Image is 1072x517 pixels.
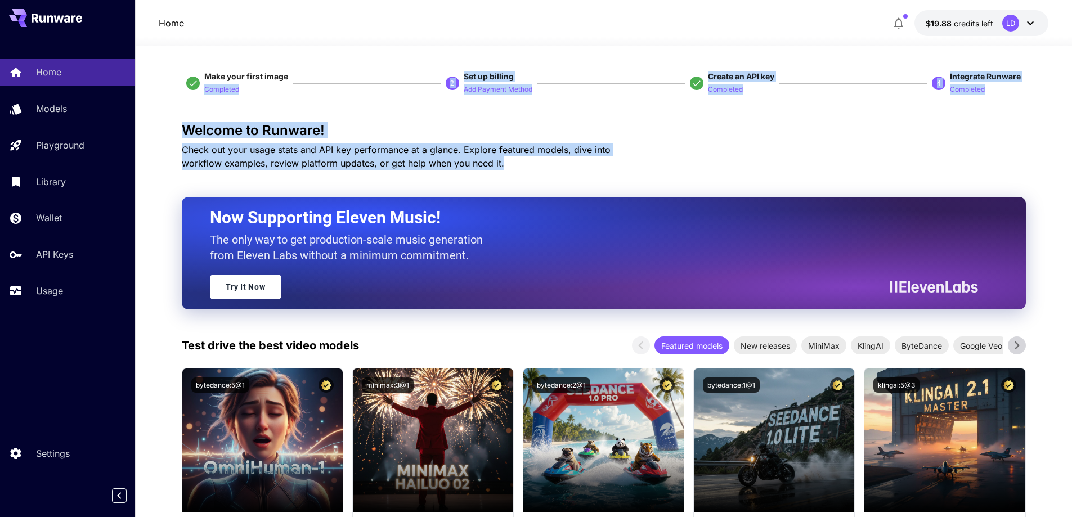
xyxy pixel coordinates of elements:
[362,377,414,393] button: minimax:3@1
[464,82,532,96] button: Add Payment Method
[210,275,281,299] a: Try It Now
[36,284,63,298] p: Usage
[36,447,70,460] p: Settings
[159,16,184,30] a: Home
[801,336,846,354] div: MiniMax
[734,340,797,352] span: New releases
[950,82,985,96] button: Completed
[36,138,84,152] p: Playground
[851,336,890,354] div: KlingAI
[489,377,504,393] button: Certified Model – Vetted for best performance and includes a commercial license.
[708,84,743,95] p: Completed
[523,368,684,512] img: alt
[708,82,743,96] button: Completed
[36,248,73,261] p: API Keys
[464,71,514,81] span: Set up billing
[159,16,184,30] nav: breadcrumb
[873,377,920,393] button: klingai:5@3
[954,19,993,28] span: credits left
[703,377,760,393] button: bytedance:1@1
[182,123,1026,138] h3: Welcome to Runware!
[895,336,949,354] div: ByteDance
[182,368,343,512] img: alt
[734,336,797,354] div: New releases
[654,336,729,354] div: Featured models
[204,71,288,81] span: Make your first image
[120,485,135,506] div: Collapse sidebar
[694,368,854,512] img: alt
[464,84,532,95] p: Add Payment Method
[708,71,774,81] span: Create an API key
[450,78,454,88] p: 2
[182,144,611,169] span: Check out your usage stats and API key performance at a glance. Explore featured models, dive int...
[353,368,513,512] img: alt
[112,488,127,503] button: Collapse sidebar
[182,337,359,354] p: Test drive the best video models
[1002,15,1019,32] div: LD
[926,19,954,28] span: $19.88
[319,377,334,393] button: Certified Model – Vetted for best performance and includes a commercial license.
[953,340,1009,352] span: Google Veo
[864,368,1025,512] img: alt
[914,10,1048,36] button: $19.876LD
[926,17,993,29] div: $19.876
[660,377,675,393] button: Certified Model – Vetted for best performance and includes a commercial license.
[36,65,61,79] p: Home
[950,71,1021,81] span: Integrate Runware
[801,340,846,352] span: MiniMax
[895,340,949,352] span: ByteDance
[36,211,62,224] p: Wallet
[210,207,970,228] h2: Now Supporting Eleven Music!
[851,340,890,352] span: KlingAI
[953,336,1009,354] div: Google Veo
[36,175,66,188] p: Library
[654,340,729,352] span: Featured models
[830,377,845,393] button: Certified Model – Vetted for best performance and includes a commercial license.
[950,84,985,95] p: Completed
[937,78,941,88] p: 4
[210,232,491,263] p: The only way to get production-scale music generation from Eleven Labs without a minimum commitment.
[204,82,239,96] button: Completed
[204,84,239,95] p: Completed
[1001,377,1016,393] button: Certified Model – Vetted for best performance and includes a commercial license.
[36,102,67,115] p: Models
[532,377,590,393] button: bytedance:2@1
[191,377,249,393] button: bytedance:5@1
